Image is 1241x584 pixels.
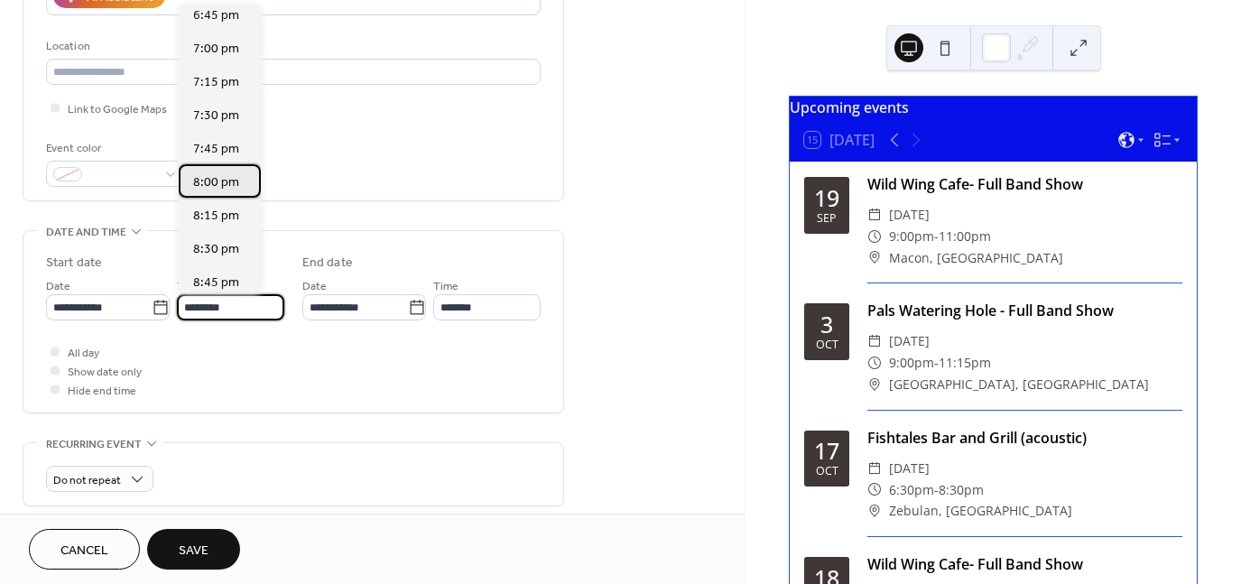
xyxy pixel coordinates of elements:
[939,352,991,374] span: 11:15pm
[934,352,939,374] span: -
[68,363,142,382] span: Show date only
[814,440,839,462] div: 17
[46,277,70,296] span: Date
[889,247,1063,269] span: Macon, [GEOGRAPHIC_DATA]
[193,40,239,59] span: 7:00 pm
[939,479,984,501] span: 8:30pm
[179,542,208,561] span: Save
[814,187,839,209] div: 19
[867,553,1182,575] div: Wild Wing Cafe- Full Band Show
[790,97,1197,118] div: Upcoming events
[820,313,833,336] div: 3
[939,226,991,247] span: 11:00pm
[889,500,1072,522] span: Zebulan, [GEOGRAPHIC_DATA]
[867,479,882,501] div: ​
[68,344,99,363] span: All day
[934,226,939,247] span: -
[867,173,1182,195] div: Wild Wing Cafe- Full Band Show
[867,352,882,374] div: ​
[867,458,882,479] div: ​
[29,529,140,570] button: Cancel
[867,427,1182,449] div: Fishtales Bar and Grill (acoustic)
[433,277,458,296] span: Time
[193,240,239,259] span: 8:30 pm
[867,226,882,247] div: ​
[889,374,1149,395] span: [GEOGRAPHIC_DATA], [GEOGRAPHIC_DATA]
[46,435,142,454] span: Recurring event
[816,339,838,351] div: Oct
[867,247,882,269] div: ​
[193,273,239,292] span: 8:45 pm
[193,107,239,125] span: 7:30 pm
[867,300,1182,321] div: Pals Watering Hole - Full Band Show
[177,277,202,296] span: Time
[867,204,882,226] div: ​
[46,37,537,56] div: Location
[889,226,934,247] span: 9:00pm
[60,542,108,561] span: Cancel
[867,500,882,522] div: ​
[46,254,102,273] div: Start date
[867,374,882,395] div: ​
[302,254,353,273] div: End date
[889,204,930,226] span: [DATE]
[68,100,167,119] span: Link to Google Maps
[867,330,882,352] div: ​
[889,458,930,479] span: [DATE]
[889,352,934,374] span: 9:00pm
[193,140,239,159] span: 7:45 pm
[68,382,136,401] span: Hide end time
[147,529,240,570] button: Save
[46,139,181,158] div: Event color
[934,479,939,501] span: -
[53,470,121,491] span: Do not repeat
[889,479,934,501] span: 6:30pm
[817,213,837,225] div: Sep
[193,207,239,226] span: 8:15 pm
[193,6,239,25] span: 6:45 pm
[302,277,327,296] span: Date
[193,73,239,92] span: 7:15 pm
[46,223,126,242] span: Date and time
[193,173,239,192] span: 8:00 pm
[816,466,838,477] div: Oct
[889,330,930,352] span: [DATE]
